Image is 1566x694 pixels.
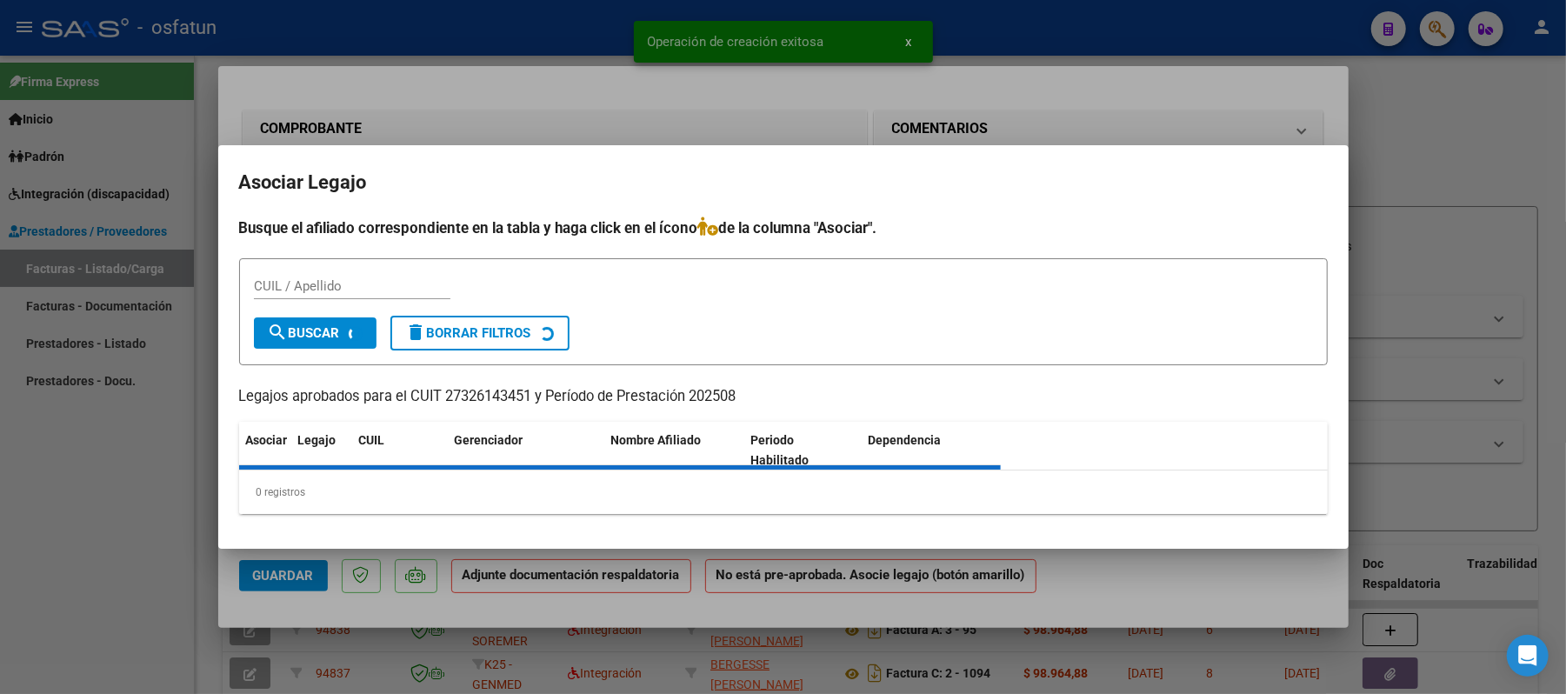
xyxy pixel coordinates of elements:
h2: Asociar Legajo [239,166,1328,199]
datatable-header-cell: Nombre Afiliado [604,422,744,479]
datatable-header-cell: Periodo Habilitado [743,422,861,479]
datatable-header-cell: Gerenciador [448,422,604,479]
datatable-header-cell: CUIL [352,422,448,479]
span: CUIL [359,433,385,447]
datatable-header-cell: Asociar [239,422,291,479]
h4: Busque el afiliado correspondiente en la tabla y haga click en el ícono de la columna "Asociar". [239,217,1328,239]
datatable-header-cell: Legajo [291,422,352,479]
div: Open Intercom Messenger [1507,635,1549,677]
p: Legajos aprobados para el CUIT 27326143451 y Período de Prestación 202508 [239,386,1328,408]
span: Borrar Filtros [406,325,531,341]
span: Dependencia [868,433,941,447]
span: Legajo [298,433,337,447]
mat-icon: search [268,322,289,343]
span: Nombre Afiliado [611,433,702,447]
span: Gerenciador [455,433,523,447]
datatable-header-cell: Dependencia [861,422,1001,479]
span: Asociar [246,433,288,447]
div: 0 registros [239,470,1328,514]
mat-icon: delete [406,322,427,343]
button: Buscar [254,317,377,349]
button: Borrar Filtros [390,316,570,350]
span: Periodo Habilitado [750,433,809,467]
span: Buscar [268,325,340,341]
